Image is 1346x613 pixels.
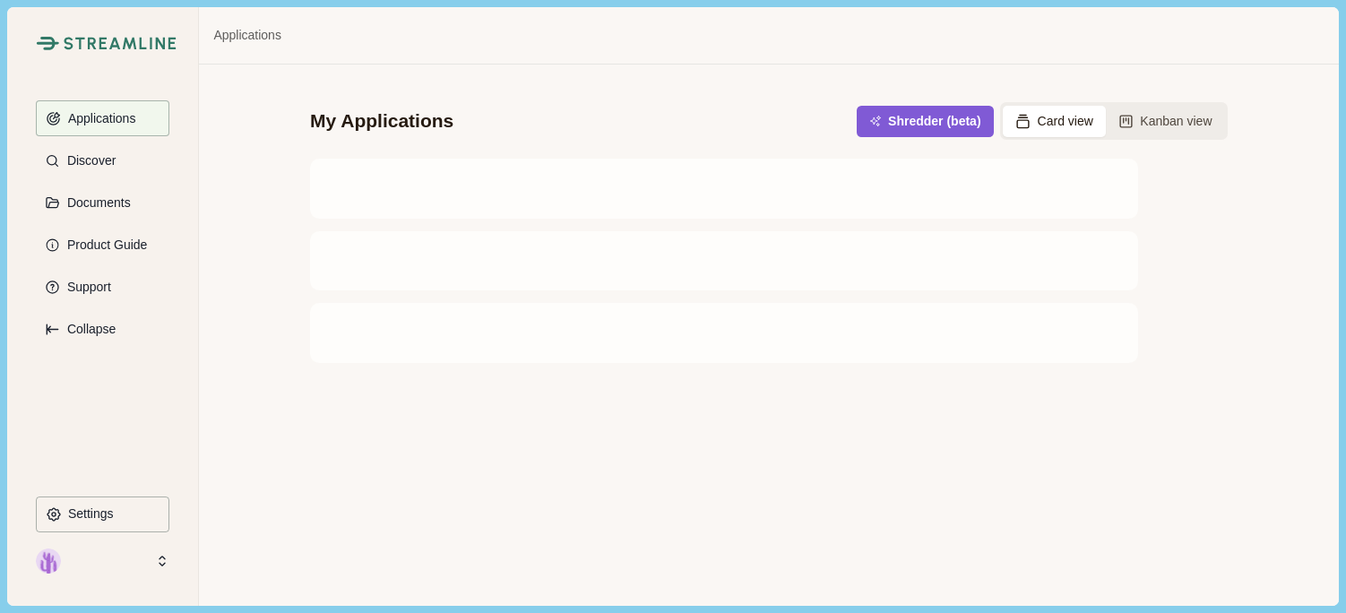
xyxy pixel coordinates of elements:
button: Discover [36,142,169,178]
button: Applications [36,100,169,136]
p: Applications [62,111,136,126]
button: Settings [36,496,169,532]
a: Applications [213,26,281,45]
button: Expand [36,311,169,347]
p: Documents [61,195,131,211]
p: Support [61,280,111,295]
a: Streamline Climate LogoStreamline Climate Logo [36,36,169,50]
p: Settings [62,506,114,522]
p: Product Guide [61,237,148,253]
div: My Applications [310,108,453,134]
button: Documents [36,185,169,220]
button: Product Guide [36,227,169,263]
a: Settings [36,496,169,539]
img: Streamline Climate Logo [64,37,177,50]
button: Kanban view [1106,106,1225,137]
img: profile picture [36,548,61,574]
button: Card view [1003,106,1106,137]
button: Support [36,269,169,305]
button: Shredder (beta) [857,106,993,137]
p: Discover [61,153,116,168]
p: Collapse [61,322,116,337]
img: Streamline Climate Logo [36,36,58,50]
